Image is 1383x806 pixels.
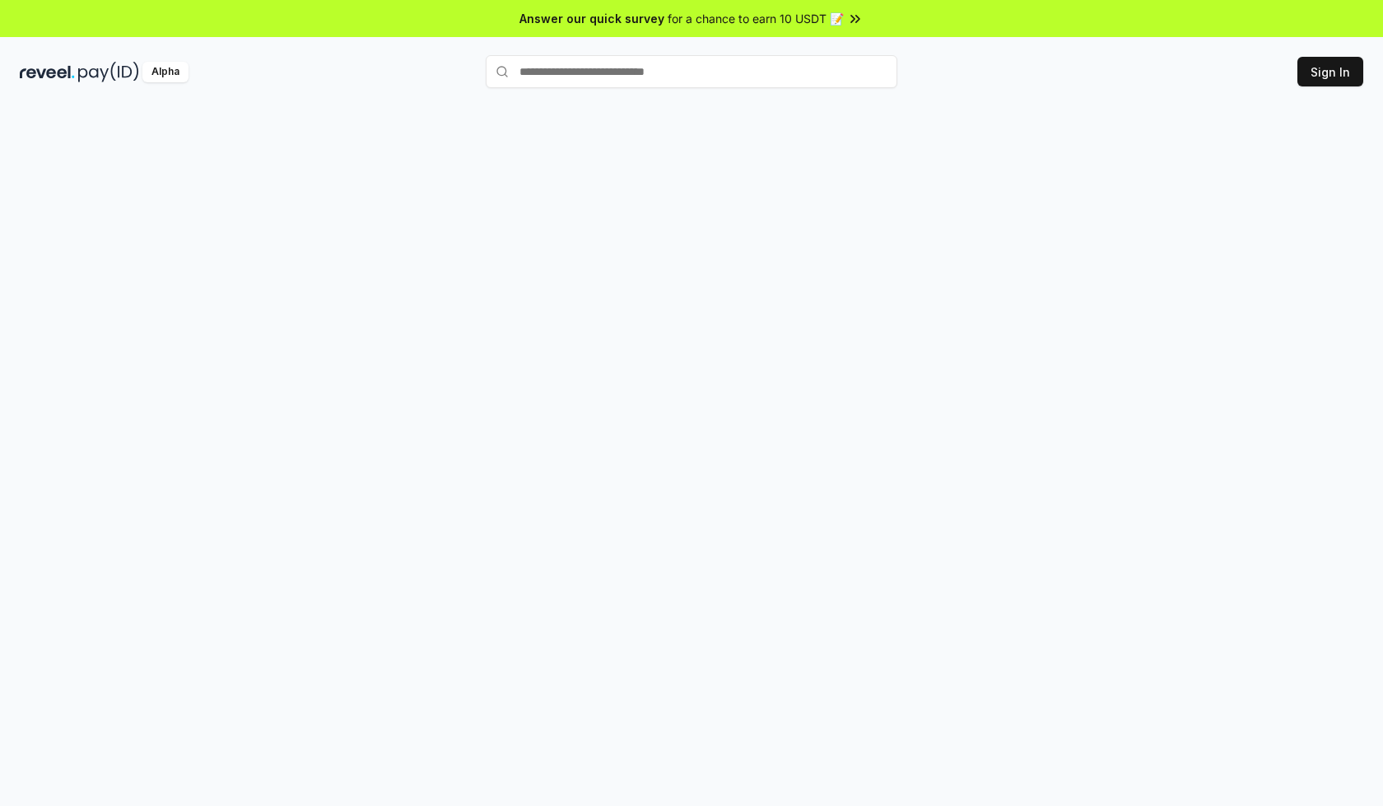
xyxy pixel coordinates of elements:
[20,62,75,82] img: reveel_dark
[78,62,139,82] img: pay_id
[519,10,664,27] span: Answer our quick survey
[668,10,844,27] span: for a chance to earn 10 USDT 📝
[142,62,189,82] div: Alpha
[1297,57,1363,86] button: Sign In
